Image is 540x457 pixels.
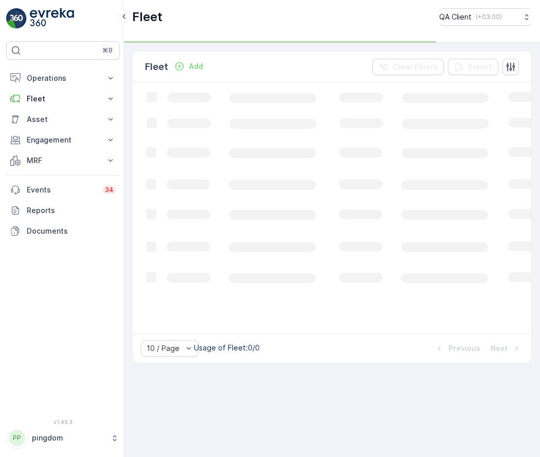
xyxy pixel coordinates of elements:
[27,135,99,145] p: Engagement
[6,180,120,200] a: Events34
[27,205,116,216] p: Reports
[6,221,120,241] a: Documents
[6,419,120,425] span: v 1.49.3
[6,68,120,89] button: Operations
[433,342,481,355] button: Previous
[6,200,120,221] a: Reports
[439,12,472,22] p: QA Client
[6,427,120,449] button: PPpingdom
[469,62,492,72] p: Export
[27,94,99,104] p: Fleet
[105,186,114,194] p: 34
[6,130,120,150] button: Engagement
[32,433,105,443] p: pingdom
[448,343,480,354] p: Previous
[6,8,27,29] img: logo
[170,60,207,73] button: Add
[476,13,502,21] p: ( +03:00 )
[27,185,97,195] p: Events
[372,59,444,75] button: Clear Filters
[27,226,116,236] p: Documents
[189,61,203,72] p: Add
[145,60,168,74] p: Fleet
[102,46,113,55] p: ⌘B
[448,59,498,75] button: Export
[132,9,163,25] p: Fleet
[27,155,99,166] p: MRF
[6,89,120,109] button: Fleet
[27,73,99,83] p: Operations
[30,8,74,29] img: logo_light-DOdMpM7g.png
[27,114,99,125] p: Asset
[491,343,508,354] p: Next
[194,343,260,353] p: Usage of Fleet : 0/0
[393,62,438,72] p: Clear Filters
[6,109,120,130] button: Asset
[6,150,120,171] button: MRF
[439,8,532,26] button: QA Client(+03:00)
[9,430,25,446] div: PP
[490,342,523,355] button: Next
